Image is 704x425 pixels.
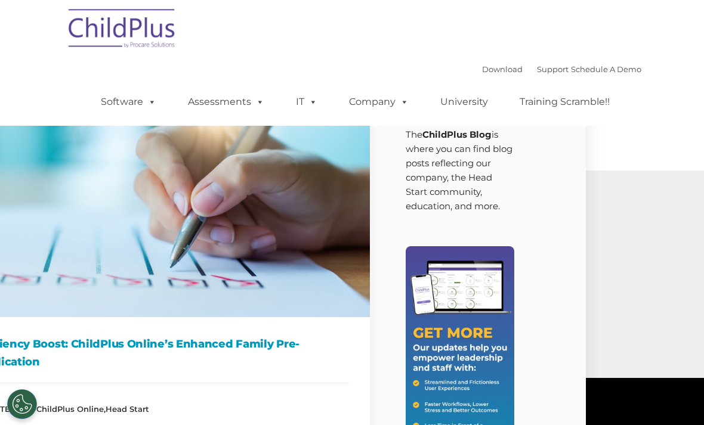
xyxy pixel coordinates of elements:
[428,90,500,114] a: University
[284,90,329,114] a: IT
[24,404,149,414] span: ,
[422,129,492,140] strong: ChildPlus Blog
[337,90,421,114] a: Company
[571,64,641,74] a: Schedule A Demo
[482,64,523,74] a: Download
[176,90,276,114] a: Assessments
[106,404,149,414] a: Head Start
[508,90,622,114] a: Training Scramble!!
[89,90,168,114] a: Software
[36,404,104,414] a: ChildPlus Online
[63,1,182,60] img: ChildPlus by Procare Solutions
[7,389,37,419] button: Cookies Settings
[406,128,515,213] p: The is where you can find blog posts reflecting our company, the Head Start community, education,...
[482,64,641,74] font: |
[537,64,569,74] a: Support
